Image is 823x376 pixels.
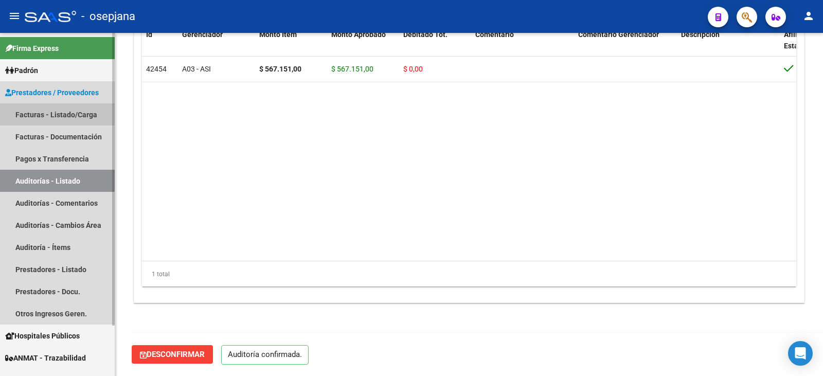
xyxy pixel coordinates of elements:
div: 1 total [142,261,796,287]
span: 42454 [146,65,167,73]
span: Afiliado Estado [784,30,810,50]
button: Desconfirmar [132,345,213,364]
mat-icon: menu [8,10,21,22]
span: Id [146,30,152,39]
span: Monto Item [259,30,297,39]
datatable-header-cell: Descripción [677,24,780,69]
div: Open Intercom Messenger [788,341,813,366]
datatable-header-cell: Id [142,24,178,69]
span: Firma Express [5,43,59,54]
span: Gerenciador [182,30,223,39]
span: $ 567.151,00 [331,65,373,73]
span: Hospitales Públicos [5,330,80,342]
mat-icon: person [802,10,815,22]
datatable-header-cell: Comentario Gerenciador [574,24,677,69]
span: Comentario Gerenciador [578,30,659,39]
span: $ 0,00 [403,65,423,73]
datatable-header-cell: Afiliado Estado [780,24,800,69]
span: Debitado Tot. [403,30,448,39]
span: Descripción [681,30,720,39]
span: Desconfirmar [140,350,205,359]
span: ANMAT - Trazabilidad [5,352,86,364]
datatable-header-cell: Debitado Tot. [399,24,471,69]
strong: $ 567.151,00 [259,65,301,73]
span: - osepjana [81,5,135,28]
datatable-header-cell: Gerenciador [178,24,255,69]
datatable-header-cell: Monto Item [255,24,327,69]
span: Comentario [475,30,514,39]
span: Monto Aprobado [331,30,386,39]
p: Auditoría confirmada. [221,345,309,365]
datatable-header-cell: Comentario [471,24,574,69]
span: A03 - ASI [182,65,211,73]
span: Padrón [5,65,38,76]
span: Prestadores / Proveedores [5,87,99,98]
datatable-header-cell: Monto Aprobado [327,24,399,69]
